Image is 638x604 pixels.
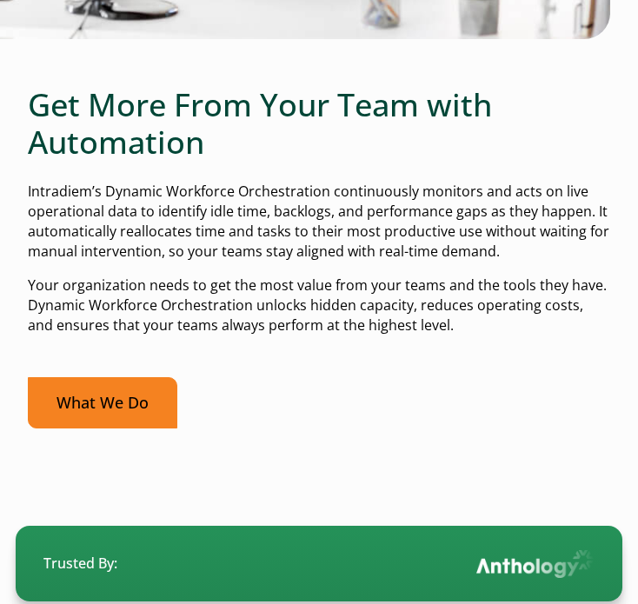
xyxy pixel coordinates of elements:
[28,275,610,335] p: Your organization needs to get the most value from your teams and the tools they have. Dynamic Wo...
[28,86,610,161] h2: Get More From Your Team with Automation
[28,377,177,428] a: What We Do
[43,554,117,574] span: Trusted By:
[28,182,610,262] p: Intradiem’s Dynamic Workforce Orchestration continuously monitors and acts on live operational da...
[317,551,435,577] img: Contact Center Automation Accor Logo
